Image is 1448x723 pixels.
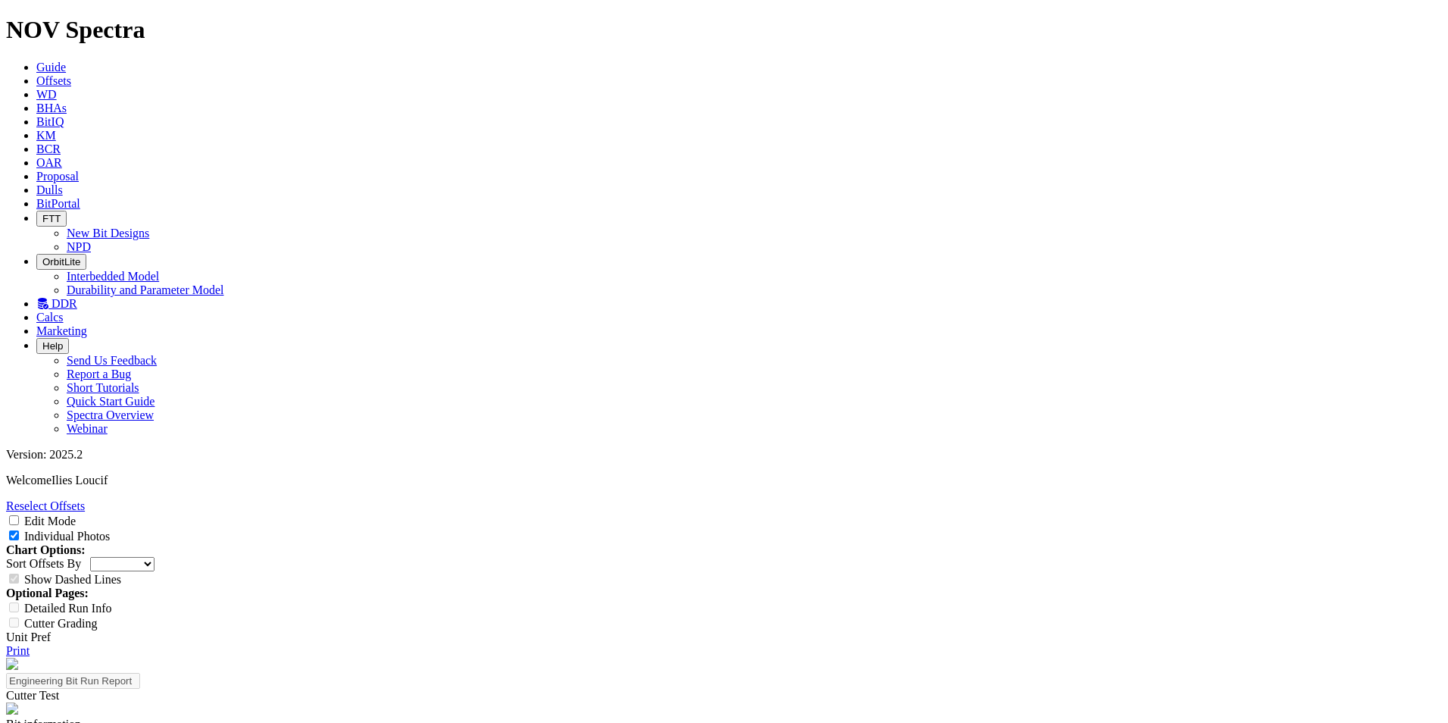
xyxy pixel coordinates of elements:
a: NPD [67,240,91,253]
label: Show Dashed Lines [24,573,121,586]
img: spectra-logo.8771a380.png [6,703,18,715]
a: BitIQ [36,115,64,128]
label: Individual Photos [24,530,110,543]
a: WD [36,88,57,101]
report-header: 'Engineering Bit Run Report' [6,658,1442,718]
a: DDR [36,297,77,310]
a: Quick Start Guide [67,395,154,408]
h1: NOV Spectra [6,16,1442,44]
a: Calcs [36,311,64,324]
a: KM [36,129,56,142]
label: Sort Offsets By [6,557,81,570]
img: NOV_WT_RH_Logo_Vert_RGB_F.d63d51a4.png [6,658,18,670]
span: DDR [51,297,77,310]
input: Click to edit report title [6,673,140,689]
a: Offsets [36,74,71,87]
a: OAR [36,156,62,169]
button: Help [36,338,69,354]
div: Cutter Test [6,689,1442,703]
a: Reselect Offsets [6,499,85,512]
a: Guide [36,61,66,74]
button: FTT [36,211,67,227]
a: Marketing [36,324,87,337]
a: New Bit Designs [67,227,149,239]
strong: Chart Options: [6,543,85,556]
span: FTT [42,213,61,224]
span: Ilies Loucif [51,474,108,487]
label: Cutter Grading [24,617,97,630]
button: OrbitLite [36,254,86,270]
a: Webinar [67,422,108,435]
a: Short Tutorials [67,381,139,394]
label: Detailed Run Info [24,602,112,615]
a: BitPortal [36,197,80,210]
a: Durability and Parameter Model [67,283,224,296]
a: Interbedded Model [67,270,159,283]
span: Help [42,340,63,352]
strong: Optional Pages: [6,587,89,599]
div: Version: 2025.2 [6,448,1442,462]
a: Proposal [36,170,79,183]
a: BCR [36,142,61,155]
span: OrbitLite [42,256,80,268]
a: Unit Pref [6,631,51,643]
a: Send Us Feedback [67,354,157,367]
p: Welcome [6,474,1442,487]
a: Dulls [36,183,63,196]
a: Spectra Overview [67,408,154,421]
a: Report a Bug [67,368,131,380]
label: Edit Mode [24,515,76,527]
a: BHAs [36,102,67,114]
a: Print [6,644,30,657]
